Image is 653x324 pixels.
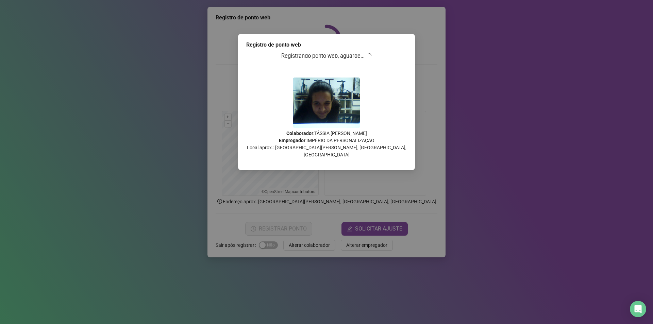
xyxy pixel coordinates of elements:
[246,41,407,49] div: Registro de ponto web
[286,131,313,136] strong: Colaborador
[366,53,372,59] span: loading
[293,78,360,128] img: Z
[279,138,305,143] strong: Empregador
[630,301,646,317] div: Open Intercom Messenger
[246,130,407,158] p: : TÁSSIA [PERSON_NAME] : IMPÉRIO DA PERSONALIZAÇÃO Local aprox.: [GEOGRAPHIC_DATA][PERSON_NAME], ...
[246,52,407,61] h3: Registrando ponto web, aguarde...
